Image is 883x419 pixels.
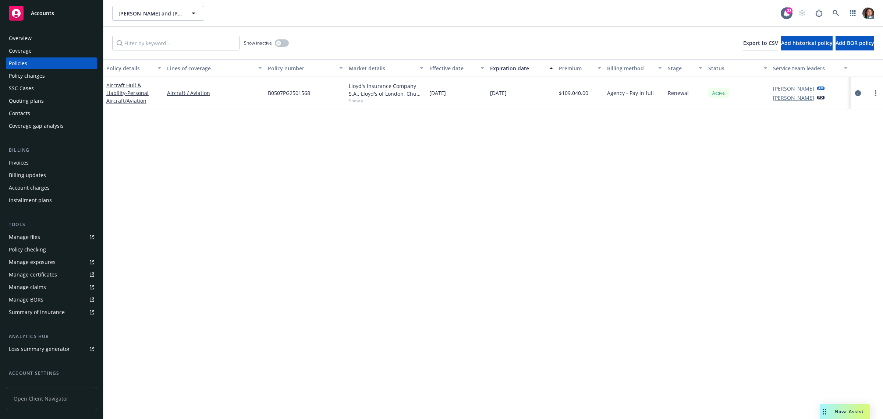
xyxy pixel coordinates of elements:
[607,64,654,72] div: Billing method
[773,64,840,72] div: Service team leaders
[6,244,97,256] a: Policy checking
[845,6,860,21] a: Switch app
[9,45,32,57] div: Coverage
[6,231,97,243] a: Manage files
[604,59,665,77] button: Billing method
[9,157,29,169] div: Invoices
[820,404,870,419] button: Nova Assist
[9,82,34,94] div: SSC Cases
[781,36,833,50] button: Add historical policy
[6,70,97,82] a: Policy changes
[9,256,56,268] div: Manage exposures
[9,120,64,132] div: Coverage gap analysis
[265,59,346,77] button: Policy number
[9,95,44,107] div: Quoting plans
[9,380,40,392] div: Service team
[6,380,97,392] a: Service team
[665,59,705,77] button: Stage
[9,182,50,194] div: Account charges
[167,89,262,97] a: Aircraft / Aviation
[346,59,427,77] button: Market details
[429,89,446,97] span: [DATE]
[349,82,424,98] div: Lloyd's Insurance Company S.A., Lloyd's of London, Chubb Group (International), Price Forbes & Pa...
[559,89,588,97] span: $109,040.00
[487,59,556,77] button: Expiration date
[9,70,45,82] div: Policy changes
[6,343,97,355] a: Loss summary generator
[6,269,97,281] a: Manage certificates
[6,120,97,132] a: Coverage gap analysis
[6,147,97,154] div: Billing
[112,36,240,50] input: Filter by keyword...
[556,59,604,77] button: Premium
[6,108,97,119] a: Contacts
[9,231,40,243] div: Manage files
[781,39,833,46] span: Add historical policy
[854,89,862,98] a: circleInformation
[773,85,814,92] a: [PERSON_NAME]
[9,194,52,206] div: Installment plans
[106,89,149,104] span: - Personal Aircraft/Aviation
[708,64,759,72] div: Status
[836,36,874,50] button: Add BOR policy
[349,98,424,104] span: Show all
[9,108,30,119] div: Contacts
[6,221,97,228] div: Tools
[6,95,97,107] a: Quoting plans
[9,343,70,355] div: Loss summary generator
[9,281,46,293] div: Manage claims
[6,306,97,318] a: Summary of insurance
[244,40,272,46] span: Show inactive
[6,182,97,194] a: Account charges
[268,89,310,97] span: B0507PG2501568
[349,64,416,72] div: Market details
[6,45,97,57] a: Coverage
[795,6,809,21] a: Start snowing
[6,194,97,206] a: Installment plans
[9,32,32,44] div: Overview
[862,7,874,19] img: photo
[429,64,476,72] div: Effective date
[820,404,829,419] div: Drag to move
[6,387,97,410] span: Open Client Navigator
[426,59,487,77] button: Effective date
[9,269,57,281] div: Manage certificates
[559,64,593,72] div: Premium
[9,294,43,306] div: Manage BORs
[773,94,814,102] a: [PERSON_NAME]
[167,64,254,72] div: Lines of coverage
[490,89,507,97] span: [DATE]
[770,59,851,77] button: Service team leaders
[6,32,97,44] a: Overview
[6,333,97,340] div: Analytics hub
[6,294,97,306] a: Manage BORs
[9,306,65,318] div: Summary of insurance
[6,3,97,24] a: Accounts
[164,59,265,77] button: Lines of coverage
[786,7,792,14] div: 33
[6,256,97,268] a: Manage exposures
[836,39,874,46] span: Add BOR policy
[106,64,153,72] div: Policy details
[9,244,46,256] div: Policy checking
[112,6,204,21] button: [PERSON_NAME] and [PERSON_NAME] (formerly Western Aviation) (Commercial)
[6,57,97,69] a: Policies
[6,157,97,169] a: Invoices
[268,64,335,72] div: Policy number
[829,6,843,21] a: Search
[711,90,726,96] span: Active
[743,36,778,50] button: Export to CSV
[9,169,46,181] div: Billing updates
[668,64,694,72] div: Stage
[607,89,654,97] span: Agency - Pay in full
[871,89,880,98] a: more
[705,59,770,77] button: Status
[490,64,545,72] div: Expiration date
[743,39,778,46] span: Export to CSV
[106,82,149,104] a: Aircraft Hull & Liability
[6,82,97,94] a: SSC Cases
[6,370,97,377] div: Account settings
[668,89,689,97] span: Renewal
[9,57,27,69] div: Policies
